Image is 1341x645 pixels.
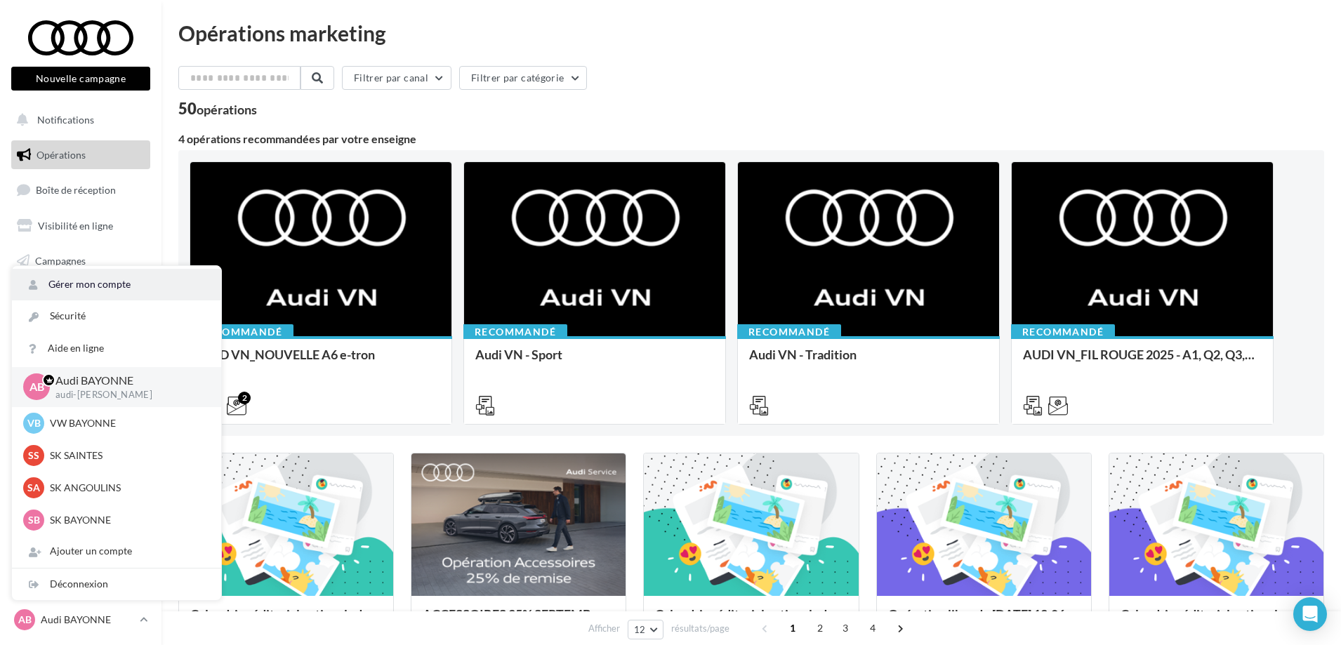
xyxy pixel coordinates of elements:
[8,140,153,170] a: Opérations
[28,513,40,527] span: SB
[35,254,86,266] span: Campagnes
[29,379,44,395] span: AB
[588,622,620,635] span: Afficher
[41,613,134,627] p: Audi BAYONNE
[737,324,841,340] div: Recommandé
[50,416,204,430] p: VW BAYONNE
[8,211,153,241] a: Visibilité en ligne
[8,281,153,310] a: Médiathèque
[38,220,113,232] span: Visibilité en ligne
[12,300,221,332] a: Sécurité
[809,617,831,639] span: 2
[202,347,440,375] div: AUD VN_NOUVELLE A6 e-tron
[50,481,204,495] p: SK ANGOULINS
[197,103,257,116] div: opérations
[8,316,153,357] a: AFFICHAGE PRESSE MD
[463,324,567,340] div: Recommandé
[459,66,587,90] button: Filtrer par catégorie
[634,624,646,635] span: 12
[1011,324,1115,340] div: Recommandé
[27,481,40,495] span: SA
[178,133,1324,145] div: 4 opérations recommandées par votre enseigne
[342,66,451,90] button: Filtrer par canal
[8,246,153,276] a: Campagnes
[628,620,663,639] button: 12
[8,105,147,135] button: Notifications
[12,333,221,364] a: Aide en ligne
[8,175,153,205] a: Boîte de réception
[655,607,847,635] div: Calendrier éditorial national : du 02.09 au 09.09
[178,101,257,117] div: 50
[749,347,988,375] div: Audi VN - Tradition
[28,448,39,463] span: SS
[12,568,221,600] div: Déconnexion
[1023,347,1262,375] div: AUDI VN_FIL ROUGE 2025 - A1, Q2, Q3, Q5 et Q4 e-tron
[888,607,1080,635] div: Opération libre du [DATE] 12:06
[27,416,41,430] span: VB
[55,373,199,389] p: Audi BAYONNE
[12,269,221,300] a: Gérer mon compte
[55,389,199,401] p: audi-[PERSON_NAME]
[834,617,857,639] span: 3
[11,67,150,91] button: Nouvelle campagne
[423,607,614,635] div: ACCESSOIRES 25% SEPTEMBRE - AUDI SERVICE
[190,607,382,635] div: Calendrier éditorial national : du 02.09 au 09.09
[1293,597,1327,631] div: Open Intercom Messenger
[190,324,293,340] div: Recommandé
[861,617,884,639] span: 4
[18,613,32,627] span: AB
[475,347,714,375] div: Audi VN - Sport
[178,22,1324,44] div: Opérations marketing
[37,114,94,126] span: Notifications
[50,448,204,463] p: SK SAINTES
[50,513,204,527] p: SK BAYONNE
[36,184,116,196] span: Boîte de réception
[37,149,86,161] span: Opérations
[238,392,251,404] div: 2
[11,606,150,633] a: AB Audi BAYONNE
[671,622,729,635] span: résultats/page
[781,617,804,639] span: 1
[1121,607,1312,635] div: Calendrier éditorial national : semaine du 25.08 au 31.08
[12,536,221,567] div: Ajouter un compte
